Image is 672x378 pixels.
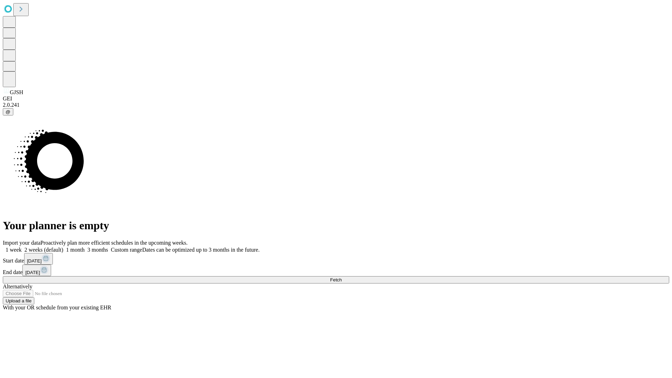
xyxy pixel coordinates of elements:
span: 1 week [6,247,22,253]
span: [DATE] [25,270,40,275]
div: 2.0.241 [3,102,669,108]
span: Dates can be optimized up to 3 months in the future. [142,247,259,253]
button: Upload a file [3,297,34,304]
div: Start date [3,253,669,265]
button: [DATE] [24,253,53,265]
div: End date [3,265,669,276]
span: 1 month [66,247,85,253]
span: With your OR schedule from your existing EHR [3,304,111,310]
span: Proactively plan more efficient schedules in the upcoming weeks. [41,240,188,246]
span: Fetch [330,277,342,282]
button: [DATE] [22,265,51,276]
span: 3 months [87,247,108,253]
span: Alternatively [3,283,32,289]
span: 2 weeks (default) [24,247,63,253]
h1: Your planner is empty [3,219,669,232]
span: @ [6,109,10,114]
span: GJSH [10,89,23,95]
span: [DATE] [27,258,42,264]
button: Fetch [3,276,669,283]
span: Custom range [111,247,142,253]
span: Import your data [3,240,41,246]
button: @ [3,108,13,115]
div: GEI [3,96,669,102]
